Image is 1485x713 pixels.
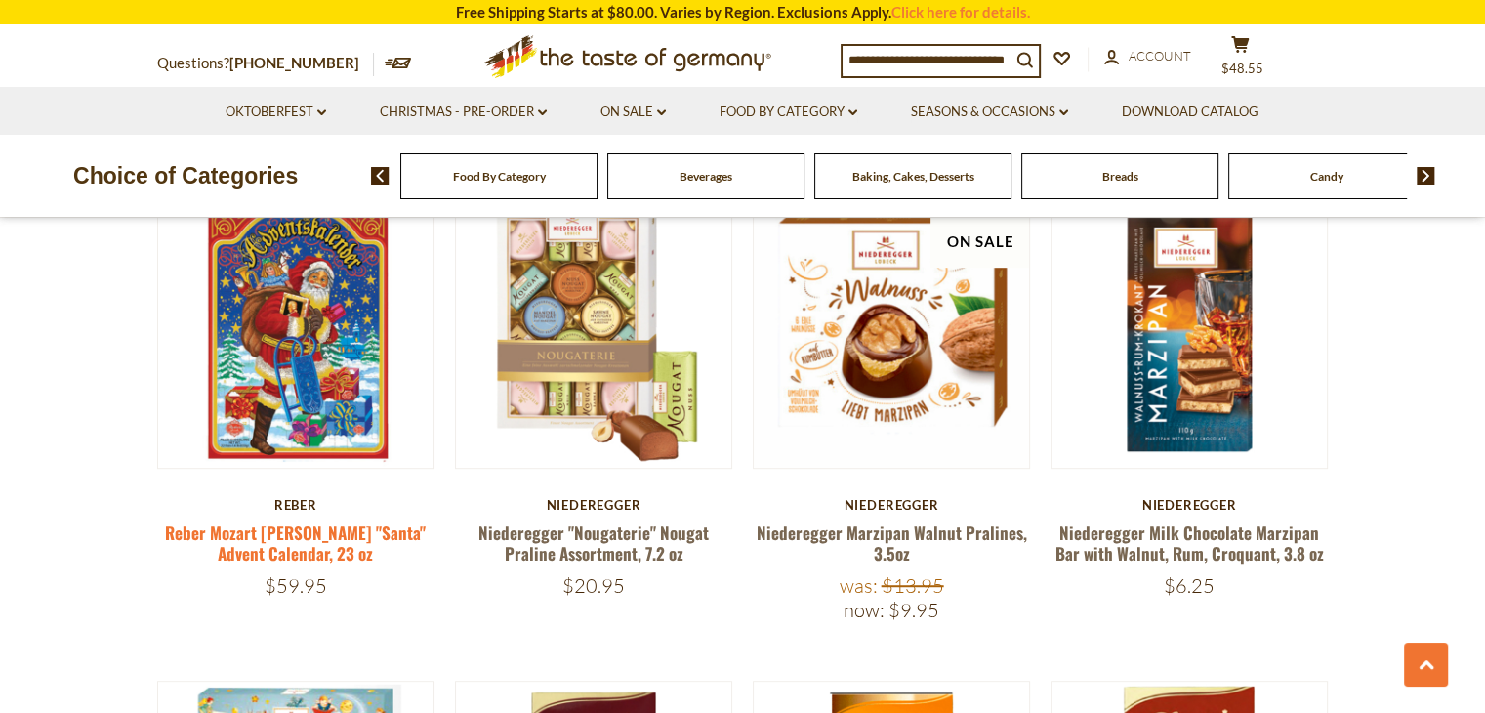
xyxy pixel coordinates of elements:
a: Candy [1310,169,1343,184]
img: Reber Mozart Kugel "Santa" Advent Calendar, 23 oz [158,191,434,468]
span: $59.95 [265,573,327,598]
span: $13.95 [882,573,944,598]
a: Reber Mozart [PERSON_NAME] "Santa" Advent Calendar, 23 oz [165,521,426,566]
label: Was: [840,573,878,598]
span: Account [1129,48,1191,63]
span: $9.95 [888,598,939,622]
img: next arrow [1417,167,1435,185]
img: Niederegger Milk Chocolate Marzipan Bar with Walnut, Rum, Croquant, 3.8 oz [1052,191,1328,468]
a: Food By Category [453,169,546,184]
button: $48.55 [1212,35,1270,84]
p: Questions? [157,51,374,76]
div: Niederegger [753,497,1031,513]
a: [PHONE_NUMBER] [229,54,359,71]
a: Christmas - PRE-ORDER [380,102,547,123]
a: Niederegger "Nougaterie" Nougat Praline Assortment, 7.2 oz [478,521,709,566]
div: Niederegger [1051,497,1329,513]
a: Beverages [680,169,732,184]
a: Niederegger Milk Chocolate Marzipan Bar with Walnut, Rum, Croquant, 3.8 oz [1055,521,1324,566]
div: Reber [157,497,435,513]
div: Niederegger [455,497,733,513]
label: Now: [844,598,885,622]
a: Breads [1102,169,1138,184]
a: Seasons & Occasions [911,102,1068,123]
span: $6.25 [1164,573,1215,598]
a: On Sale [600,102,666,123]
img: Niederegger "Nougaterie" Nougat Praline Assortment, 7.2 oz [456,191,732,468]
a: Click here for details. [891,3,1030,21]
a: Account [1104,46,1191,67]
a: Download Catalog [1122,102,1258,123]
span: $20.95 [562,573,625,598]
a: Baking, Cakes, Desserts [852,169,974,184]
a: Niederegger Marzipan Walnut Pralines, 3.5oz [757,521,1027,566]
img: Niederegger Marzipan Walnut Pralines, 3.5oz [754,191,1030,468]
span: $48.55 [1221,61,1263,76]
a: Food By Category [720,102,857,123]
a: Oktoberfest [226,102,326,123]
img: previous arrow [371,167,390,185]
